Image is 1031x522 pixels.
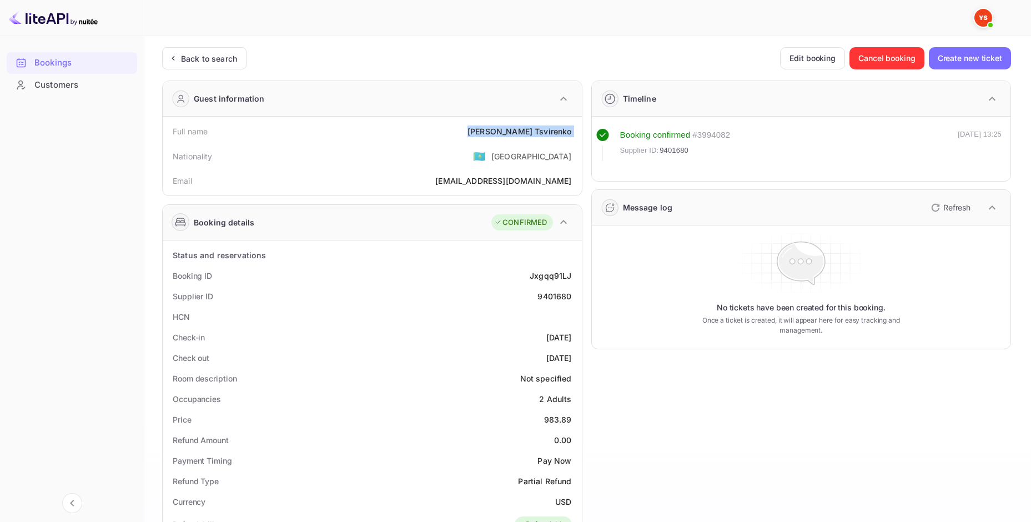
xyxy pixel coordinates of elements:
div: Customers [7,74,137,96]
div: Supplier ID [173,290,213,302]
div: [DATE] 13:25 [958,129,1002,161]
div: Currency [173,496,205,508]
div: Bookings [34,57,132,69]
div: # 3994082 [692,129,730,142]
div: Payment Timing [173,455,232,466]
a: Bookings [7,52,137,73]
div: Bookings [7,52,137,74]
div: 9401680 [537,290,571,302]
p: Refresh [943,202,970,213]
div: Pay Now [537,455,571,466]
div: USD [555,496,571,508]
div: Room description [173,373,237,384]
p: Once a ticket is created, it will appear here for easy tracking and management. [688,315,914,335]
div: Customers [34,79,132,92]
div: HCN [173,311,190,323]
a: Customers [7,74,137,95]
div: Nationality [173,150,213,162]
div: [EMAIL_ADDRESS][DOMAIN_NAME] [435,175,571,187]
div: Booking details [194,217,254,228]
div: Email [173,175,192,187]
button: Create new ticket [929,47,1011,69]
div: [PERSON_NAME] Tsvirenko [467,126,571,137]
div: [DATE] [546,332,572,343]
div: Occupancies [173,393,221,405]
div: Refund Amount [173,434,229,446]
div: Refund Type [173,475,219,487]
span: United States [473,146,486,166]
button: Cancel booking [849,47,924,69]
img: LiteAPI logo [9,9,98,27]
div: Price [173,414,192,425]
div: CONFIRMED [494,217,547,228]
div: 0.00 [554,434,572,446]
div: Partial Refund [518,475,571,487]
div: 2 Adults [539,393,571,405]
div: [DATE] [546,352,572,364]
button: Collapse navigation [62,493,82,513]
div: Status and reservations [173,249,266,261]
div: Check out [173,352,209,364]
p: No tickets have been created for this booking. [717,302,886,313]
button: Edit booking [780,47,845,69]
div: Booking ID [173,270,212,282]
span: Supplier ID: [620,145,659,156]
div: Timeline [623,93,656,104]
div: Guest information [194,93,265,104]
div: Check-in [173,332,205,343]
div: Full name [173,126,208,137]
div: [GEOGRAPHIC_DATA] [491,150,572,162]
span: 9401680 [660,145,688,156]
div: Booking confirmed [620,129,691,142]
div: 983.89 [544,414,572,425]
div: Back to search [181,53,237,64]
img: Yandex Support [974,9,992,27]
div: Jxgqq91LJ [530,270,571,282]
div: Not specified [520,373,572,384]
button: Refresh [924,199,975,217]
div: Message log [623,202,673,213]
